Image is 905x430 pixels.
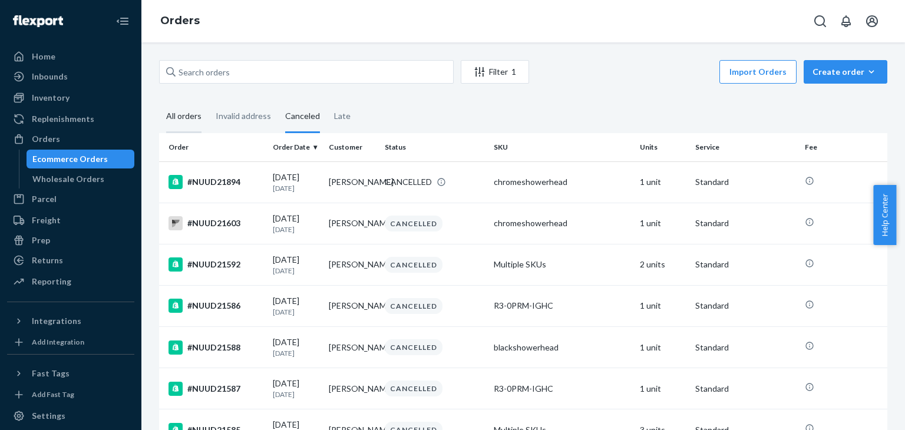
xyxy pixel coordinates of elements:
ol: breadcrumbs [151,4,209,38]
a: Add Integration [7,335,134,349]
div: Replenishments [32,113,94,125]
div: All orders [166,101,202,133]
div: CANCELLED [385,339,442,355]
div: Integrations [32,315,81,327]
a: Add Fast Tag [7,388,134,402]
div: Freight [32,214,61,226]
div: #NUUD21588 [169,340,263,355]
td: [PERSON_NAME] [324,203,380,244]
div: [DATE] [273,378,319,399]
div: Late [334,101,351,131]
div: Wholesale Orders [32,173,104,185]
button: Import Orders [719,60,797,84]
div: CANCELLED [385,176,432,188]
p: Standard [695,217,795,229]
button: Open notifications [834,9,858,33]
button: Integrations [7,312,134,330]
a: Replenishments [7,110,134,128]
div: R3-0PRM-IGHC [494,300,630,312]
th: Order Date [268,133,324,161]
div: Prep [32,234,50,246]
a: Inbounds [7,67,134,86]
a: Freight [7,211,134,230]
p: [DATE] [273,224,319,234]
div: [DATE] [273,171,319,193]
td: Multiple SKUs [489,244,635,285]
a: Ecommerce Orders [27,150,135,168]
div: CANCELLED [385,298,442,314]
td: 1 unit [635,368,691,409]
div: Settings [32,410,65,422]
p: Standard [695,383,795,395]
div: #NUUD21587 [169,382,263,396]
td: 1 unit [635,285,691,326]
div: #NUUD21592 [169,257,263,272]
a: Parcel [7,190,134,209]
p: [DATE] [273,348,319,358]
div: blackshowerhead [494,342,630,353]
td: [PERSON_NAME] [324,161,380,203]
div: [DATE] [273,254,319,276]
a: Wholesale Orders [27,170,135,188]
div: Invalid address [216,101,271,131]
p: [DATE] [273,266,319,276]
a: Inventory [7,88,134,107]
input: Search orders [159,60,454,84]
th: Order [159,133,268,161]
th: Status [380,133,489,161]
div: CANCELLED [385,216,442,231]
div: Add Integration [32,337,84,347]
p: [DATE] [273,183,319,193]
div: [DATE] [273,295,319,317]
a: Orders [160,14,200,27]
p: [DATE] [273,389,319,399]
div: Orders [32,133,60,145]
div: Reporting [32,276,71,287]
td: 1 unit [635,203,691,244]
div: Inbounds [32,71,68,82]
div: Create order [812,66,878,78]
a: Reporting [7,272,134,291]
p: Standard [695,300,795,312]
button: Help Center [873,185,896,245]
div: Canceled [285,101,320,133]
div: R3-0PRM-IGHC [494,383,630,395]
div: #NUUD21586 [169,299,263,313]
p: [DATE] [273,307,319,317]
div: 1 [511,66,516,78]
td: [PERSON_NAME] [324,244,380,285]
div: #NUUD21603 [169,216,263,230]
th: Fee [800,133,887,161]
div: CANCELLED [385,257,442,273]
div: Inventory [32,92,70,104]
td: [PERSON_NAME] [324,327,380,368]
button: Fast Tags [7,364,134,383]
div: chromeshowerhead [494,217,630,229]
div: Filter [461,66,529,78]
button: Open account menu [860,9,884,33]
td: 1 unit [635,327,691,368]
button: Open Search Box [808,9,832,33]
p: Standard [695,259,795,270]
div: Customer [329,142,375,152]
div: chromeshowerhead [494,176,630,188]
div: Ecommerce Orders [32,153,108,165]
div: [DATE] [273,213,319,234]
div: Parcel [32,193,57,205]
th: Units [635,133,691,161]
button: Filter [461,60,529,84]
a: Prep [7,231,134,250]
button: Create order [804,60,887,84]
td: 2 units [635,244,691,285]
th: SKU [489,133,635,161]
div: Add Fast Tag [32,389,74,399]
div: Fast Tags [32,368,70,379]
img: Flexport logo [13,15,63,27]
td: [PERSON_NAME] [324,285,380,326]
p: Standard [695,176,795,188]
th: Service [691,133,800,161]
td: [PERSON_NAME] [324,368,380,409]
a: Settings [7,406,134,425]
p: Standard [695,342,795,353]
div: [DATE] [273,336,319,358]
